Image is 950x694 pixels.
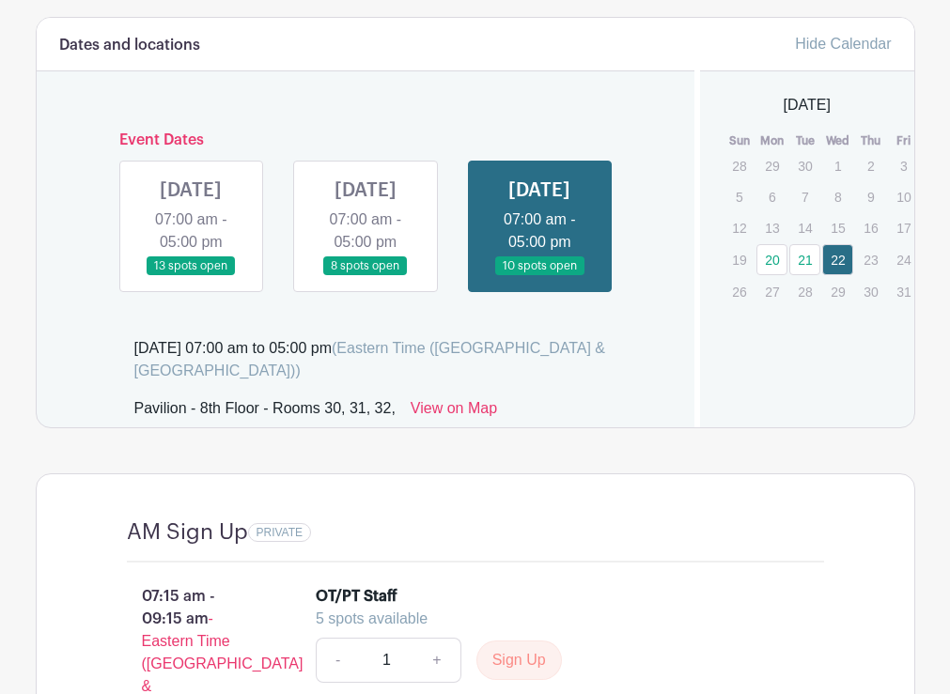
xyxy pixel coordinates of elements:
p: 17 [888,213,919,242]
a: Hide Calendar [795,36,891,52]
a: 21 [789,244,820,275]
p: 1 [822,151,853,180]
th: Thu [854,131,887,150]
p: 9 [855,182,886,211]
p: 7 [789,182,820,211]
span: (Eastern Time ([GEOGRAPHIC_DATA] & [GEOGRAPHIC_DATA])) [134,340,606,378]
span: [DATE] [784,94,831,116]
a: - [316,638,359,683]
p: 31 [888,277,919,306]
p: 8 [822,182,853,211]
p: 16 [855,213,886,242]
div: 5 spots available [316,608,786,630]
button: Sign Up [476,640,562,680]
p: 30 [855,277,886,306]
p: 14 [789,213,820,242]
th: Wed [821,131,854,150]
span: PRIVATE [257,526,304,539]
p: 6 [756,182,787,211]
p: 2 [855,151,886,180]
a: + [413,638,460,683]
a: 22 [822,244,853,275]
th: Fri [887,131,920,150]
p: 15 [822,213,853,242]
th: Sun [723,131,755,150]
p: 10 [888,182,919,211]
p: 28 [789,277,820,306]
div: OT/PT Staff [316,585,397,608]
p: 30 [789,151,820,180]
p: 29 [756,151,787,180]
th: Mon [755,131,788,150]
p: 27 [756,277,787,306]
p: 13 [756,213,787,242]
div: Pavilion - 8th Floor - Rooms 30, 31, 32, [134,397,396,427]
p: 5 [724,182,755,211]
div: [DATE] 07:00 am to 05:00 pm [134,337,673,382]
p: 23 [855,245,886,274]
p: 28 [724,151,755,180]
a: 20 [756,244,787,275]
p: 29 [822,277,853,306]
h6: Dates and locations [59,37,200,54]
p: 19 [724,245,755,274]
h6: Event Dates [104,131,628,149]
a: View on Map [411,397,497,427]
p: 12 [724,213,755,242]
p: 24 [888,245,919,274]
p: 26 [724,277,755,306]
th: Tue [788,131,821,150]
p: 3 [888,151,919,180]
h4: AM Sign Up [127,519,248,546]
